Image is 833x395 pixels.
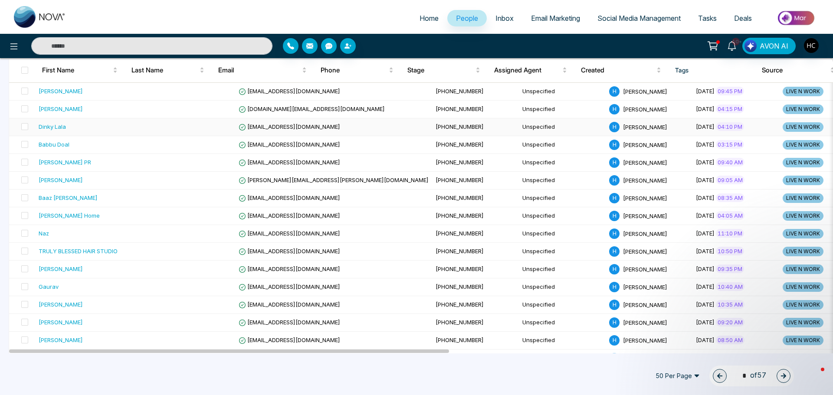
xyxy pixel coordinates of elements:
[400,58,487,82] th: Stage
[436,105,484,112] span: [PHONE_NUMBER]
[716,211,744,220] span: 04:05 AM
[39,158,91,166] div: [PERSON_NAME] PR
[609,282,620,292] span: H
[456,14,478,23] span: People
[239,176,429,183] span: [PERSON_NAME][EMAIL_ADDRESS][PERSON_NAME][DOMAIN_NAME]
[531,14,580,23] span: Email Marketing
[609,246,620,257] span: H
[668,58,755,82] th: Tags
[436,319,484,326] span: [PHONE_NUMBER]
[211,58,314,82] th: Email
[783,104,823,114] span: LIVE N WORK
[689,10,725,26] a: Tasks
[519,136,606,154] td: Unspecified
[659,311,833,372] iframe: Intercom notifications message
[623,248,667,255] span: [PERSON_NAME]
[239,88,340,95] span: [EMAIL_ADDRESS][DOMAIN_NAME]
[623,88,667,95] span: [PERSON_NAME]
[803,366,824,386] iframe: Intercom live chat
[519,225,606,243] td: Unspecified
[239,194,340,201] span: [EMAIL_ADDRESS][DOMAIN_NAME]
[783,122,823,132] span: LIVE N WORK
[494,65,561,75] span: Assigned Agent
[716,158,744,166] span: 09:40 AM
[321,65,387,75] span: Phone
[623,336,667,343] span: [PERSON_NAME]
[519,278,606,296] td: Unspecified
[623,265,667,272] span: [PERSON_NAME]
[609,140,620,150] span: H
[623,123,667,130] span: [PERSON_NAME]
[574,58,668,82] th: Created
[487,10,522,26] a: Inbox
[447,10,487,26] a: People
[783,140,823,150] span: LIVE N WORK
[436,176,484,183] span: [PHONE_NUMBER]
[716,264,744,273] span: 09:35 PM
[696,123,715,130] span: [DATE]
[716,140,744,149] span: 03:15 PM
[609,264,620,274] span: H
[131,65,198,75] span: Last Name
[436,159,484,166] span: [PHONE_NUMBER]
[239,159,340,166] span: [EMAIL_ADDRESS][DOMAIN_NAME]
[716,229,744,238] span: 11:10 PM
[762,65,828,75] span: Source
[436,301,484,308] span: [PHONE_NUMBER]
[589,10,689,26] a: Social Media Management
[436,194,484,201] span: [PHONE_NUMBER]
[218,65,300,75] span: Email
[495,14,514,23] span: Inbox
[39,264,83,273] div: [PERSON_NAME]
[696,105,715,112] span: [DATE]
[783,229,823,238] span: LIVE N WORK
[696,301,715,308] span: [DATE]
[760,41,788,51] span: AVON AI
[39,318,83,326] div: [PERSON_NAME]
[783,193,823,203] span: LIVE N WORK
[125,58,211,82] th: Last Name
[581,65,655,75] span: Created
[716,176,744,184] span: 09:05 AM
[696,159,715,166] span: [DATE]
[783,264,823,274] span: LIVE N WORK
[732,38,740,46] span: 10+
[39,122,66,131] div: Dinky Lala
[39,211,100,220] div: [PERSON_NAME] Home
[623,141,667,148] span: [PERSON_NAME]
[239,230,340,237] span: [EMAIL_ADDRESS][DOMAIN_NAME]
[716,300,744,309] span: 10:35 AM
[696,283,715,290] span: [DATE]
[239,265,340,272] span: [EMAIL_ADDRESS][DOMAIN_NAME]
[609,229,620,239] span: H
[39,140,69,149] div: Babbu Doal
[519,332,606,349] td: Unspecified
[239,141,340,148] span: [EMAIL_ADDRESS][DOMAIN_NAME]
[39,336,83,344] div: [PERSON_NAME]
[39,193,98,202] div: Baaz [PERSON_NAME]
[519,118,606,136] td: Unspecified
[696,88,715,95] span: [DATE]
[804,38,819,53] img: User Avatar
[783,211,823,221] span: LIVE N WORK
[783,300,823,310] span: LIVE N WORK
[623,105,667,112] span: [PERSON_NAME]
[436,212,484,219] span: [PHONE_NUMBER]
[725,10,761,26] a: Deals
[696,141,715,148] span: [DATE]
[783,158,823,167] span: LIVE N WORK
[696,248,715,255] span: [DATE]
[519,314,606,332] td: Unspecified
[436,230,484,237] span: [PHONE_NUMBER]
[609,86,620,97] span: H
[609,335,620,346] span: H
[35,58,125,82] th: First Name
[314,58,400,82] th: Phone
[742,38,796,54] button: AVON AI
[522,10,589,26] a: Email Marketing
[519,154,606,172] td: Unspecified
[649,369,706,383] span: 50 Per Page
[519,83,606,101] td: Unspecified
[696,230,715,237] span: [DATE]
[239,212,340,219] span: [EMAIL_ADDRESS][DOMAIN_NAME]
